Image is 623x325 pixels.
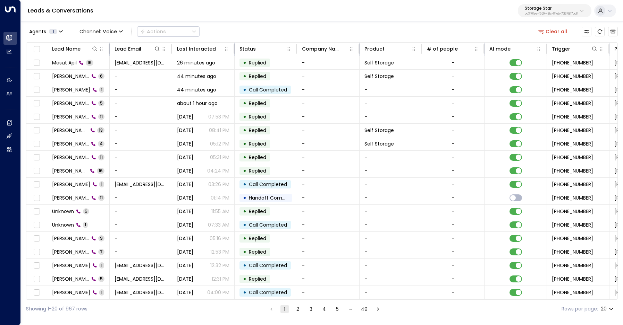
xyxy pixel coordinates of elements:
td: - [360,259,422,272]
div: • [243,219,246,231]
span: +14352249995 [552,100,593,107]
button: Actions [137,26,200,37]
td: - [360,205,422,218]
p: 05:16 PM [210,235,229,242]
div: - [452,221,455,228]
span: 16 [86,60,93,65]
div: Status [239,45,256,53]
td: - [297,56,360,69]
span: Refresh [595,27,605,36]
div: • [243,246,246,258]
div: - [452,194,455,201]
span: Toggle select row [32,140,41,148]
a: Leads & Conversations [28,7,93,15]
p: 01:14 PM [211,194,229,201]
td: - [297,124,360,137]
span: Aug 07, 2025 [177,167,193,174]
td: - [360,97,422,110]
td: - [360,191,422,204]
button: Go to next page [374,305,382,313]
span: Replied [249,235,266,242]
td: - [360,286,422,299]
span: +17372262617 [552,194,593,201]
td: - [297,272,360,286]
button: Customize [582,27,591,36]
span: Kathleen Harmon [52,140,89,147]
td: - [110,151,172,164]
button: Go to page 2 [294,305,302,313]
span: +15127852817 [552,59,593,66]
td: - [360,272,422,286]
div: Trigger [552,45,570,53]
div: - [452,208,455,215]
div: • [243,232,246,244]
span: Replied [249,275,266,282]
div: - [452,140,455,147]
td: - [297,259,360,272]
td: - [297,205,360,218]
span: Tyler Short [52,275,89,282]
span: 11 [98,195,104,201]
p: 12:31 PM [212,275,229,282]
p: 04:00 PM [207,289,229,296]
span: Yesterday [177,208,193,215]
div: Button group with a nested menu [137,26,200,37]
span: Toggle select row [32,167,41,175]
div: Actions [140,28,166,35]
span: +14353285629 [552,262,593,269]
div: • [243,138,246,150]
span: Tyler Short [52,289,90,296]
span: Toggle select row [32,99,41,108]
td: - [110,124,172,137]
span: 1 [99,262,104,268]
td: - [110,245,172,258]
td: - [297,218,360,231]
button: Go to page 3 [307,305,315,313]
td: - [297,83,360,96]
div: # of people [427,45,473,53]
span: Sep 13, 2025 [177,289,193,296]
span: +15126968387 [552,208,593,215]
span: +17373005580 [552,154,593,161]
span: 16 [97,168,104,174]
div: Trigger [552,45,598,53]
span: Toggle select row [32,180,41,189]
span: Amanda Martinez [52,181,90,188]
span: Stephen Brown [52,248,89,255]
span: +13323317396 [552,221,593,228]
span: Voice [103,29,117,34]
div: Lead Name [52,45,81,53]
span: Call Completed [249,262,287,269]
td: - [297,137,360,150]
button: Go to page 5 [333,305,342,313]
span: Call Completed [249,181,287,188]
span: Toggle select row [32,153,41,162]
span: 5 [98,100,104,106]
td: - [110,164,172,177]
span: +15756444292 [552,181,593,188]
td: - [110,70,172,83]
span: Call Completed [249,289,287,296]
td: - [110,232,172,245]
div: • [243,124,246,136]
span: Stephanie Hensis [52,235,89,242]
div: - [452,86,455,93]
td: - [297,70,360,83]
td: - [360,178,422,191]
span: Carla Peterson [52,100,89,107]
div: - [452,73,455,80]
span: Carla Peterson [52,73,89,80]
div: - [452,167,455,174]
div: Lead Email [115,45,161,53]
div: # of people [427,45,458,53]
span: Replied [249,248,266,255]
div: Product [364,45,385,53]
span: Replied [249,73,266,80]
span: Replied [249,127,266,134]
span: +14353285629 [552,275,593,282]
button: Go to page 4 [320,305,328,313]
div: Product [364,45,411,53]
span: Toggle select row [32,288,41,297]
span: Toggle select row [32,72,41,81]
span: 1 [83,222,88,228]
